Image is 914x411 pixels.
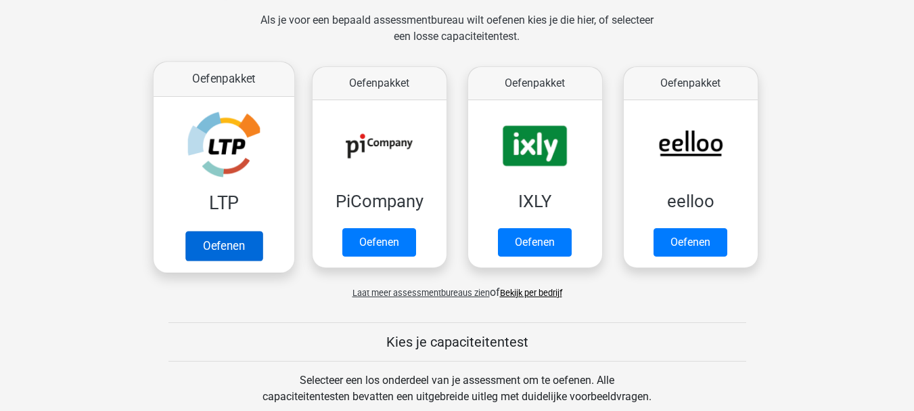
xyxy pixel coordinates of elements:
[168,334,746,350] h5: Kies je capaciteitentest
[498,228,572,257] a: Oefenen
[352,288,490,298] span: Laat meer assessmentbureaus zien
[250,12,664,61] div: Als je voor een bepaald assessmentbureau wilt oefenen kies je die hier, of selecteer een losse ca...
[342,228,416,257] a: Oefenen
[654,228,727,257] a: Oefenen
[500,288,562,298] a: Bekijk per bedrijf
[185,231,262,261] a: Oefenen
[146,274,769,301] div: of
